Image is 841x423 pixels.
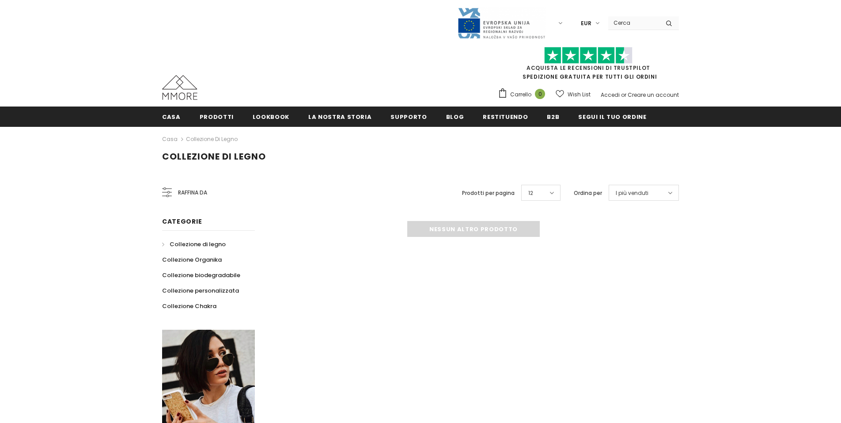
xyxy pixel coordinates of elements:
label: Ordina per [574,189,602,198]
a: Accedi [601,91,620,99]
input: Search Site [608,16,659,29]
img: Javni Razpis [457,7,546,39]
a: Blog [446,107,464,126]
a: Prodotti [200,107,234,126]
span: EUR [581,19,591,28]
img: Casi MMORE [162,75,197,100]
span: I più venduti [616,189,648,198]
span: Segui il tuo ordine [578,113,646,121]
a: supporto [390,107,427,126]
a: Casa [162,134,178,145]
label: Prodotti per pagina [462,189,515,198]
a: Collezione Organika [162,252,222,267]
a: Creare un account [628,91,679,99]
a: Wish List [556,87,591,102]
span: Prodotti [200,113,234,121]
span: La nostra storia [308,113,371,121]
span: Blog [446,113,464,121]
a: Collezione biodegradabile [162,267,240,283]
a: La nostra storia [308,107,371,126]
a: Collezione di legno [186,135,238,143]
span: Restituendo [483,113,528,121]
span: 12 [528,189,533,198]
span: Wish List [568,90,591,99]
a: Collezione Chakra [162,298,216,314]
a: Acquista le recensioni di TrustPilot [527,64,650,72]
a: Javni Razpis [457,19,546,27]
span: Raffina da [178,188,207,198]
a: Casa [162,107,181,126]
span: Collezione di legno [162,150,266,163]
a: Collezione personalizzata [162,283,239,298]
span: Collezione personalizzata [162,286,239,295]
span: Carrello [510,90,531,99]
span: SPEDIZIONE GRATUITA PER TUTTI GLI ORDINI [498,51,679,80]
span: Collezione Organika [162,255,222,264]
span: or [621,91,626,99]
a: Segui il tuo ordine [578,107,646,126]
a: Carrello 0 [498,88,549,101]
span: 0 [535,89,545,99]
a: Restituendo [483,107,528,126]
span: Categorie [162,217,202,226]
span: Collezione di legno [170,240,226,248]
a: Collezione di legno [162,236,226,252]
span: supporto [390,113,427,121]
a: B2B [547,107,559,126]
span: Collezione biodegradabile [162,271,240,279]
span: Collezione Chakra [162,302,216,310]
span: Lookbook [253,113,289,121]
img: Fidati di Pilot Stars [544,47,633,64]
span: Casa [162,113,181,121]
a: Lookbook [253,107,289,126]
span: B2B [547,113,559,121]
